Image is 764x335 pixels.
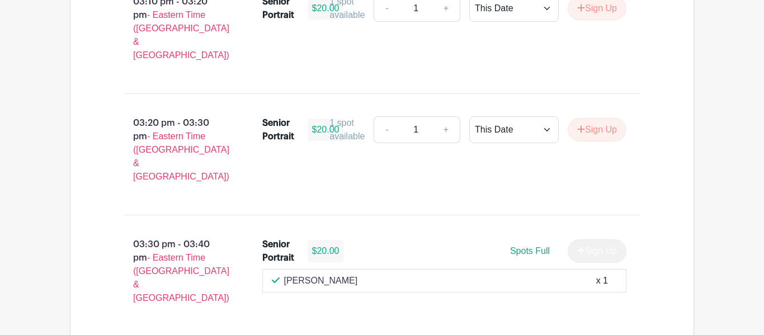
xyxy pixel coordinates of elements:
[596,274,608,287] div: x 1
[568,118,626,141] button: Sign Up
[308,240,344,262] div: $20.00
[133,131,229,181] span: - Eastern Time ([GEOGRAPHIC_DATA] & [GEOGRAPHIC_DATA])
[133,253,229,303] span: - Eastern Time ([GEOGRAPHIC_DATA] & [GEOGRAPHIC_DATA])
[262,116,294,143] div: Senior Portrait
[133,10,229,60] span: - Eastern Time ([GEOGRAPHIC_DATA] & [GEOGRAPHIC_DATA])
[308,119,344,141] div: $20.00
[284,274,358,287] p: [PERSON_NAME]
[106,112,244,188] p: 03:20 pm - 03:30 pm
[106,233,244,309] p: 03:30 pm - 03:40 pm
[329,116,365,143] div: 1 spot available
[432,116,460,143] a: +
[510,246,550,256] span: Spots Full
[262,238,294,265] div: Senior Portrait
[374,116,399,143] a: -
